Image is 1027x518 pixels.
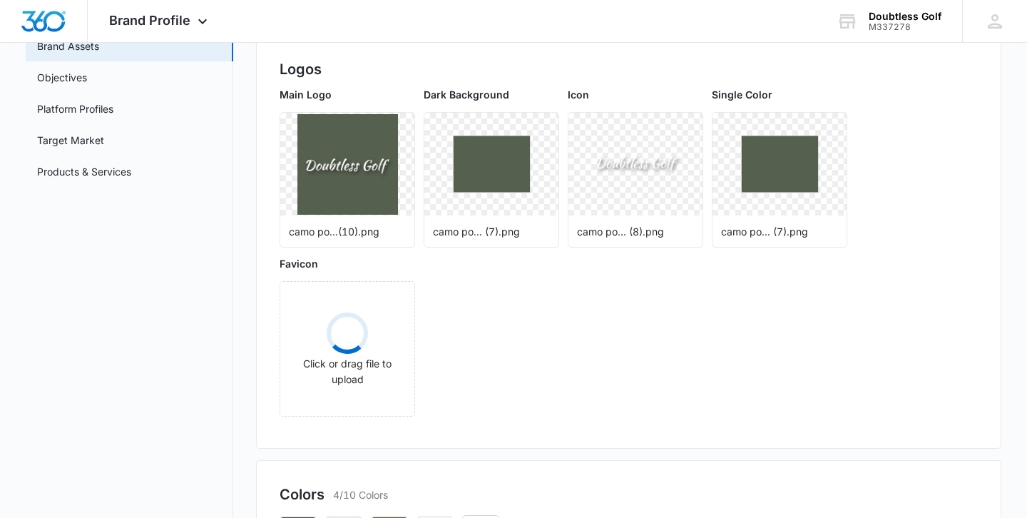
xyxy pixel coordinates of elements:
img: User uploaded logo [441,136,542,192]
img: User uploaded logo [586,136,686,192]
h2: Logos [280,59,978,80]
a: Objectives [37,70,87,85]
img: User uploaded logo [297,114,398,215]
p: 4/10 Colors [333,487,388,502]
div: account name [869,11,941,22]
img: User uploaded logo [730,136,830,192]
p: camo po...(10).png [289,224,406,239]
p: Single Color [712,87,847,102]
p: Icon [568,87,703,102]
p: camo po... (8).png [577,224,694,239]
p: Dark Background [424,87,559,102]
span: Click or drag file to upload [280,282,414,416]
div: account id [869,22,941,32]
p: Favicon [280,256,415,271]
a: Brand Assets [37,39,99,54]
a: Target Market [37,133,104,148]
p: Main Logo [280,87,415,102]
p: camo po... (7).png [721,224,838,239]
a: Products & Services [37,164,131,179]
a: Platform Profiles [37,101,113,116]
p: camo po... (7).png [433,224,550,239]
span: Brand Profile [109,13,190,28]
div: Click or drag file to upload [280,310,414,387]
h2: Colors [280,484,325,505]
